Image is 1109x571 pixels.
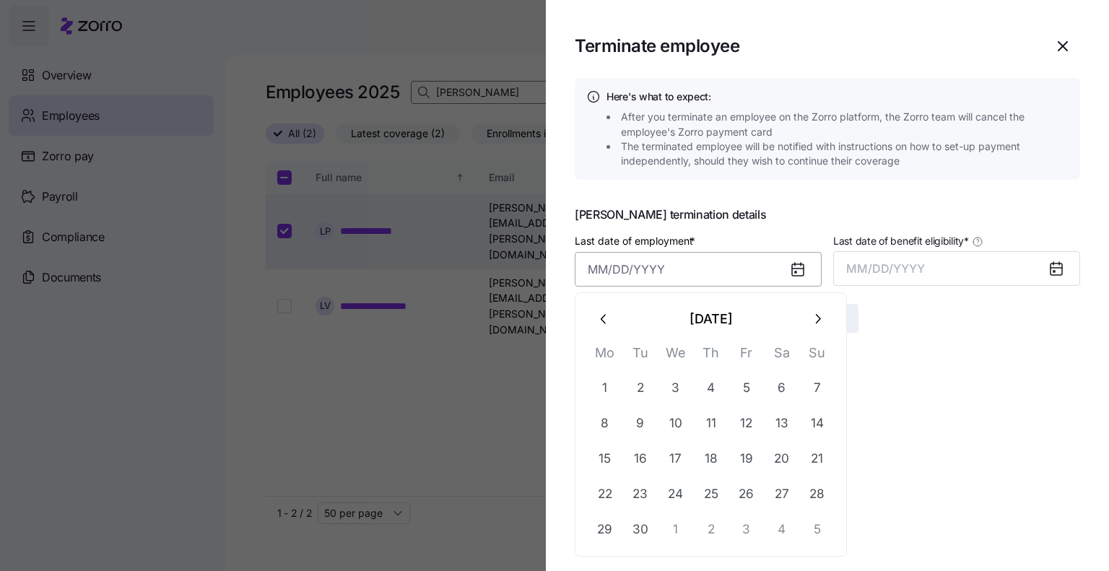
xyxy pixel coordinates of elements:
[694,406,729,440] button: 11 September 2025
[693,342,729,370] th: Th
[729,512,764,546] button: 3 October 2025
[694,370,729,405] button: 4 September 2025
[729,406,764,440] button: 12 September 2025
[622,342,658,370] th: Tu
[765,476,799,511] button: 27 September 2025
[764,342,799,370] th: Sa
[833,251,1080,286] button: MM/DD/YYYY
[575,233,698,249] label: Last date of employment
[765,512,799,546] button: 4 October 2025
[658,370,693,405] button: 3 September 2025
[694,512,729,546] button: 2 October 2025
[658,441,693,476] button: 17 September 2025
[623,370,658,405] button: 2 September 2025
[694,441,729,476] button: 18 September 2025
[658,342,693,370] th: We
[765,370,799,405] button: 6 September 2025
[623,406,658,440] button: 9 September 2025
[800,512,835,546] button: 5 October 2025
[799,342,835,370] th: Su
[575,35,1034,57] h1: Terminate employee
[588,476,622,511] button: 22 September 2025
[658,476,693,511] button: 24 September 2025
[588,406,622,440] button: 8 September 2025
[575,252,822,287] input: MM/DD/YYYY
[588,441,622,476] button: 15 September 2025
[587,342,622,370] th: Mo
[621,110,1073,139] span: After you terminate an employee on the Zorro platform, the Zorro team will cancel the employee's ...
[658,512,693,546] button: 1 October 2025
[621,139,1073,169] span: The terminated employee will be notified with instructions on how to set-up payment independently...
[800,406,835,440] button: 14 September 2025
[765,406,799,440] button: 13 September 2025
[800,370,835,405] button: 7 September 2025
[846,261,925,276] span: MM/DD/YYYY
[800,476,835,511] button: 28 September 2025
[623,441,658,476] button: 16 September 2025
[658,406,693,440] button: 10 September 2025
[623,512,658,546] button: 30 September 2025
[729,370,764,405] button: 5 September 2025
[833,234,969,248] span: Last date of benefit eligibility *
[729,342,764,370] th: Fr
[606,90,1069,104] h4: Here's what to expect:
[729,476,764,511] button: 26 September 2025
[800,441,835,476] button: 21 September 2025
[765,441,799,476] button: 20 September 2025
[588,370,622,405] button: 1 September 2025
[588,512,622,546] button: 29 September 2025
[729,441,764,476] button: 19 September 2025
[575,209,1080,220] span: [PERSON_NAME] termination details
[623,476,658,511] button: 23 September 2025
[622,302,800,336] button: [DATE]
[694,476,729,511] button: 25 September 2025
